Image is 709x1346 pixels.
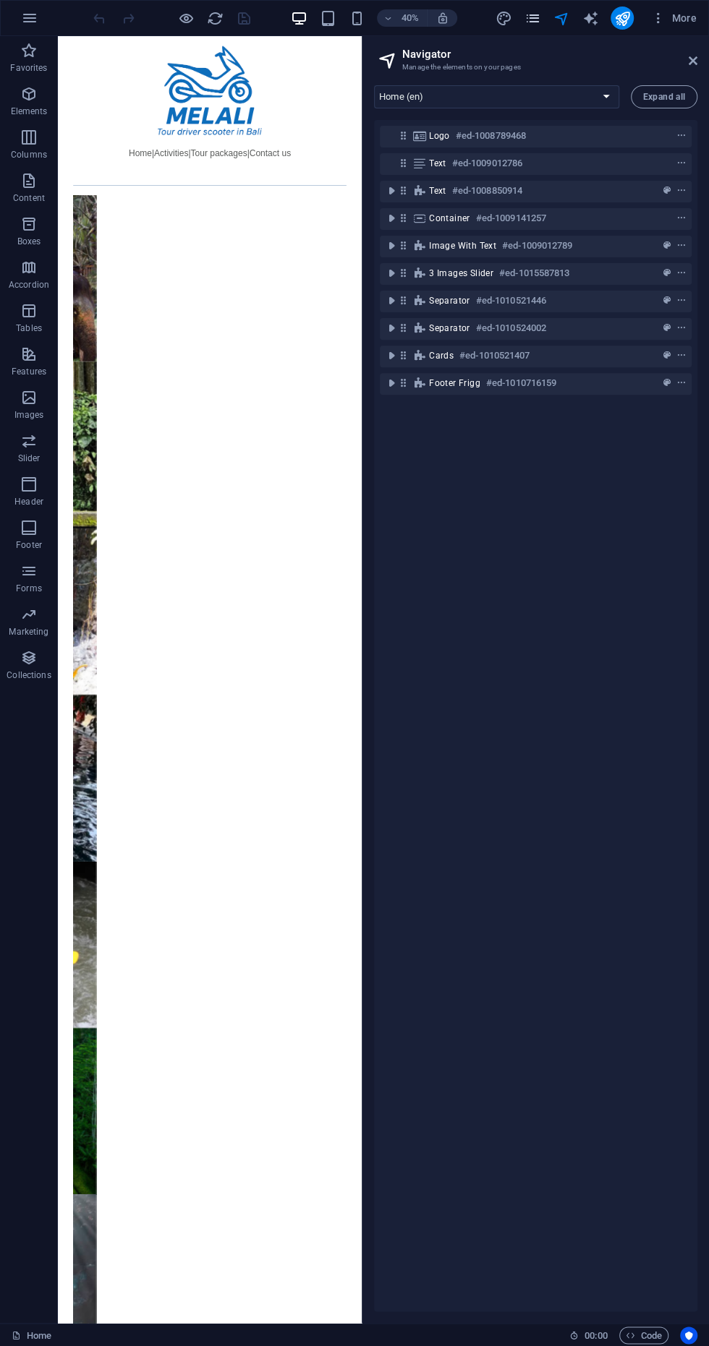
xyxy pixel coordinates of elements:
[11,149,47,160] p: Columns
[383,347,400,364] button: toggle-expand
[459,347,530,364] h6: #ed-1010521407
[631,85,697,108] button: Expand all
[674,210,689,227] button: context-menu
[524,10,540,27] i: Pages (Ctrl+Alt+S)
[674,182,689,200] button: context-menu
[207,10,224,27] i: Reload page
[11,106,48,117] p: Elements
[680,1326,697,1344] button: Usercentrics
[9,626,48,638] p: Marketing
[674,347,689,364] button: context-menu
[429,130,450,142] span: Logo
[383,292,400,309] button: toggle-expand
[177,9,195,27] button: Click here to leave preview mode and continue editing
[452,182,522,200] h6: #ed-1008850914
[585,1326,607,1344] span: 00 00
[402,48,697,61] h2: Navigator
[429,377,480,389] span: Footer Frigg
[651,11,697,25] span: More
[674,237,689,254] button: context-menu
[645,7,702,30] button: More
[476,210,546,227] h6: #ed-1009141257
[553,9,570,27] button: navigator
[429,158,446,169] span: Text
[429,295,470,307] span: Separator
[206,9,224,27] button: reload
[674,155,689,172] button: context-menu
[674,374,689,392] button: context-menu
[674,320,689,337] button: context-menu
[429,267,493,279] span: 3 Images Slider
[10,62,47,74] p: Favorites
[377,9,428,27] button: 40%
[476,292,546,309] h6: #ed-1010521446
[436,12,449,25] i: On resize automatically adjust zoom level to fit chosen device.
[611,7,634,30] button: publish
[674,127,689,145] button: context-menu
[502,237,572,254] h6: #ed-1009012789
[660,237,674,254] button: preset
[660,182,674,200] button: preset
[643,93,685,101] span: Expand all
[429,213,470,224] span: Container
[7,669,51,681] p: Collections
[12,1326,51,1344] a: Click to cancel selection. Double-click to open Pages
[626,1326,662,1344] span: Code
[14,496,43,507] p: Header
[486,374,556,392] h6: #ed-1010716159
[402,61,668,74] h3: Manage the elements on your pages
[429,350,454,361] span: Cards
[582,9,599,27] button: text_generator
[383,374,400,392] button: toggle-expand
[553,10,569,27] i: Navigator
[674,265,689,282] button: context-menu
[495,10,511,27] i: Design (Ctrl+Alt+Y)
[499,265,569,282] h6: #ed-1015587813
[452,155,522,172] h6: #ed-1009012786
[429,185,446,197] span: Text
[18,453,41,464] p: Slider
[660,320,674,337] button: preset
[383,210,400,227] button: toggle-expand
[12,366,46,377] p: Features
[383,265,400,282] button: toggle-expand
[660,374,674,392] button: preset
[17,236,41,247] p: Boxes
[13,192,45,204] p: Content
[456,127,526,145] h6: #ed-1008789468
[524,9,541,27] button: pages
[619,1326,668,1344] button: Code
[16,539,42,551] p: Footer
[383,182,400,200] button: toggle-expand
[429,322,470,334] span: Separator
[14,409,44,421] p: Images
[614,10,630,27] i: Publish
[595,1329,597,1340] span: :
[429,240,496,252] span: Image with text
[660,292,674,309] button: preset
[660,265,674,282] button: preset
[569,1326,608,1344] h6: Session time
[582,10,598,27] i: AI Writer
[383,237,400,254] button: toggle-expand
[16,322,42,334] p: Tables
[383,320,400,337] button: toggle-expand
[495,9,512,27] button: design
[16,583,42,594] p: Forms
[476,320,546,337] h6: #ed-1010524002
[674,292,689,309] button: context-menu
[9,279,49,291] p: Accordion
[660,347,674,364] button: preset
[399,9,422,27] h6: 40%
